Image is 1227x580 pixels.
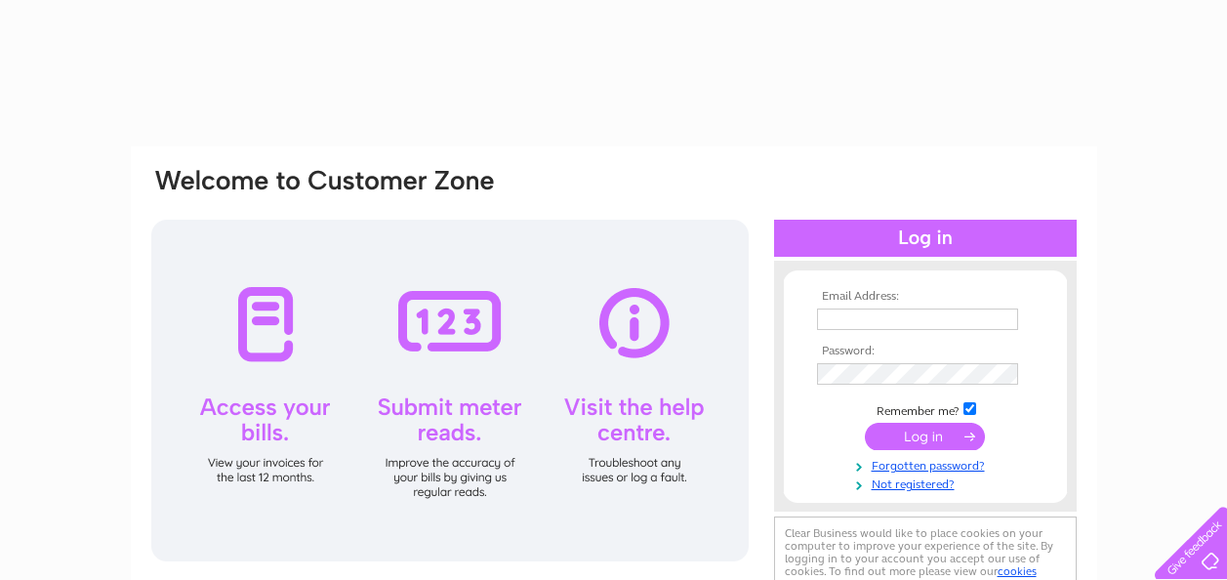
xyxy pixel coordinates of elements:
[817,474,1039,492] a: Not registered?
[865,423,985,450] input: Submit
[812,345,1039,358] th: Password:
[812,290,1039,304] th: Email Address:
[817,455,1039,474] a: Forgotten password?
[812,399,1039,419] td: Remember me?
